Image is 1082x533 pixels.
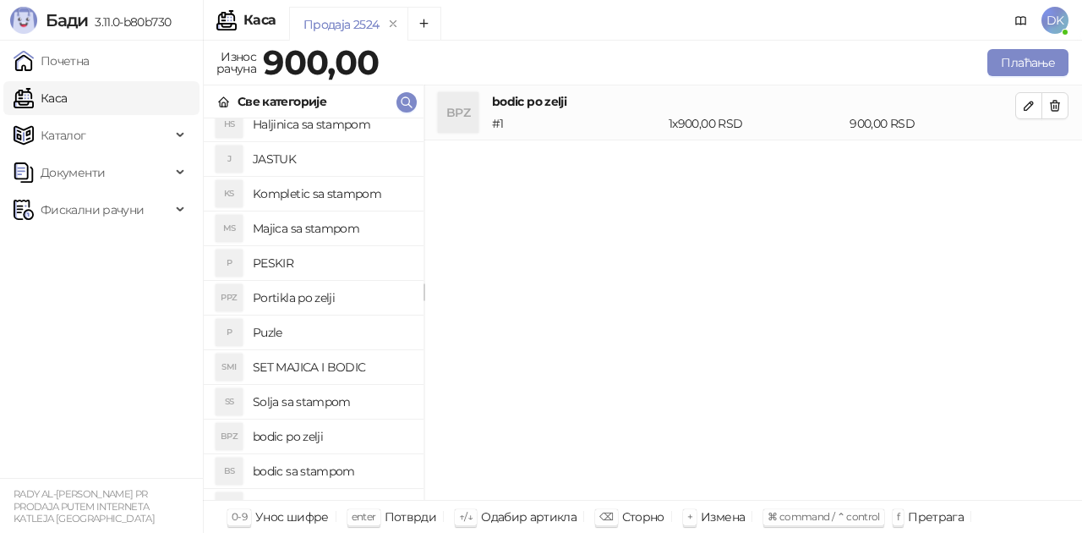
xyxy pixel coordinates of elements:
[253,319,410,346] h4: Puzle
[897,510,899,523] span: f
[846,114,1019,133] div: 900,00 RSD
[253,111,410,138] h4: Haljinica sa stampom
[1008,7,1035,34] a: Документација
[232,510,247,523] span: 0-9
[687,510,692,523] span: +
[255,506,329,528] div: Унос шифре
[253,284,410,311] h4: Portikla po zelji
[14,488,155,525] small: RADY AL-[PERSON_NAME] PR PRODAJA PUTEM INTERNETA KATLEJA [GEOGRAPHIC_DATA]
[10,7,37,34] img: Logo
[216,492,243,519] div: DDS
[253,388,410,415] h4: Solja sa stampom
[253,492,410,519] h4: deciji duks sa stampom
[701,506,745,528] div: Измена
[481,506,577,528] div: Одабир артикла
[216,284,243,311] div: PPZ
[908,506,964,528] div: Претрага
[382,17,404,31] button: remove
[492,92,1015,111] h4: bodic po zelji
[253,180,410,207] h4: Kompletic sa stampom
[253,146,410,173] h4: JASTUK
[352,510,376,523] span: enter
[303,15,379,34] div: Продаја 2524
[88,14,171,30] span: 3.11.0-b80b730
[216,111,243,138] div: HS
[407,7,441,41] button: Add tab
[204,118,424,500] div: grid
[216,180,243,207] div: KS
[216,319,243,346] div: P
[238,92,326,111] div: Све категорије
[253,423,410,450] h4: bodic po zelji
[253,215,410,242] h4: Majica sa stampom
[41,193,144,227] span: Фискални рачуни
[253,354,410,381] h4: SET MAJICA I BODIC
[385,506,437,528] div: Потврди
[216,354,243,381] div: SMI
[46,10,88,30] span: Бади
[263,41,379,83] strong: 900,00
[216,458,243,485] div: BS
[216,250,243,277] div: P
[665,114,846,133] div: 1 x 900,00 RSD
[213,46,260,80] div: Износ рачуна
[216,215,243,242] div: MS
[1041,7,1068,34] span: DK
[253,250,410,277] h4: PESKIR
[459,510,473,523] span: ↑/↓
[768,510,880,523] span: ⌘ command / ⌃ control
[14,44,90,78] a: Почетна
[41,118,86,152] span: Каталог
[216,388,243,415] div: SS
[253,458,410,485] h4: bodic sa stampom
[216,423,243,450] div: BPZ
[14,81,67,115] a: Каса
[489,114,665,133] div: # 1
[987,49,1068,76] button: Плаћање
[622,506,664,528] div: Сторно
[243,14,276,27] div: Каса
[216,146,243,173] div: J
[599,510,613,523] span: ⌫
[438,92,478,133] div: BPZ
[41,156,105,190] span: Документи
